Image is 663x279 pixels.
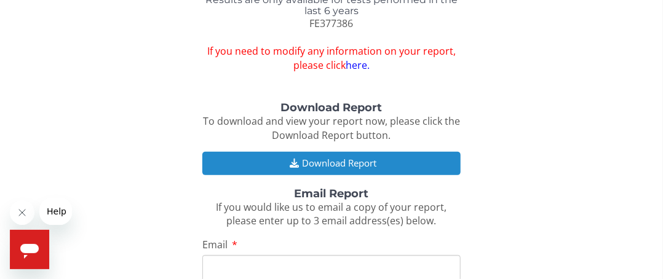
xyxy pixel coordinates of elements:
strong: Email Report [294,187,368,200]
span: FE377386 [309,17,353,30]
button: Download Report [202,152,460,175]
iframe: Message from company [39,198,72,225]
iframe: Close message [10,200,34,225]
iframe: Button to launch messaging window [10,230,49,269]
span: If you need to modify any information on your report, please click [202,44,460,73]
span: If you would like us to email a copy of your report, please enter up to 3 email address(es) below. [216,200,447,228]
span: Email [202,238,228,251]
a: here. [346,58,370,72]
strong: Download Report [280,101,382,114]
span: To download and view your report now, please click the Download Report button. [203,114,460,142]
